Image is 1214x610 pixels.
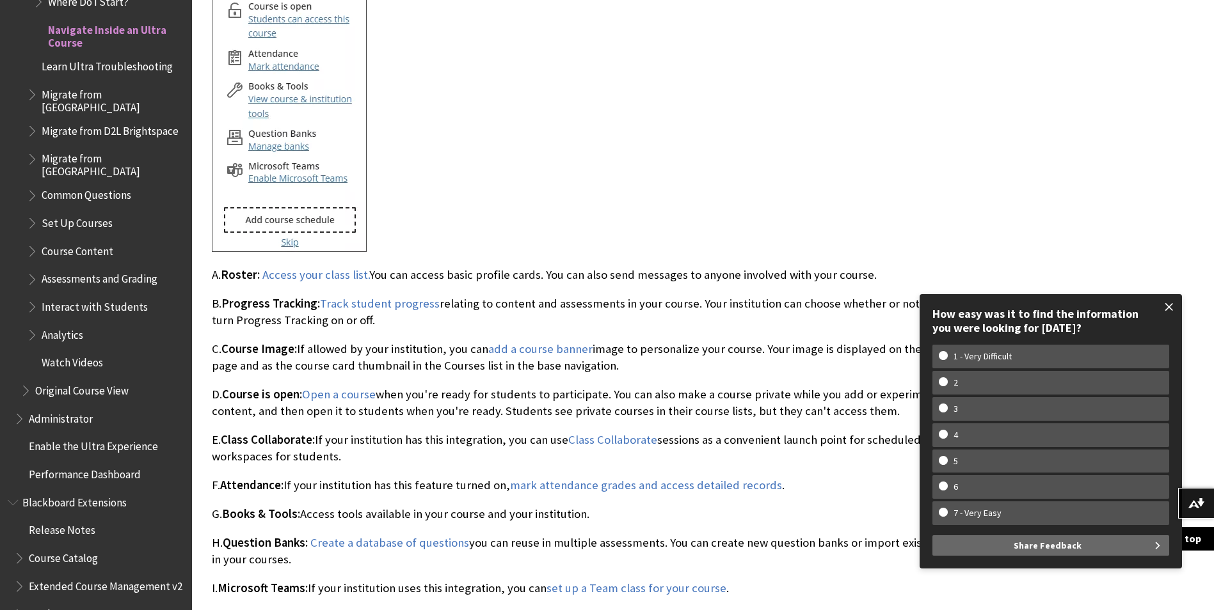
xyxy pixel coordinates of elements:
w-span: 1 - Very Difficult [939,351,1026,362]
span: Watch Videos [42,352,103,370]
a: mark attendance grades and access detailed records [510,478,782,493]
span: Extended Course Management v2 [29,575,182,593]
span: Interact with Students [42,296,148,313]
p: D. when you're ready for students to participate. You can also make a course private while you ad... [212,386,1005,419]
w-span: 7 - Very Easy [939,508,1016,519]
span: Share Feedback [1014,535,1082,556]
span: Roster: [221,267,260,282]
span: Course Content [42,240,113,258]
span: Course Image: [221,341,297,356]
span: Question Banks: [223,535,308,550]
span: Enable the Ultra Experience [29,436,158,453]
span: Course is open: [222,387,302,402]
p: I. If your institution uses this integration, you can . [212,580,1005,597]
a: Access your class list. [262,267,369,283]
div: How easy was it to find the information you were looking for [DATE]? [932,307,1169,334]
p: F. If your institution has this feature turned on, . [212,477,1005,494]
a: Track student progress [320,296,440,311]
p: B. relating to content and assessments in your course. Your institution can choose whether or not... [212,295,1005,329]
span: Assessments and Grading [42,269,157,286]
p: C. If allowed by your institution, you can image to personalize your course. Your image is displa... [212,341,1005,374]
span: Migrate from D2L Brightspace [42,120,179,137]
span: Microsoft Teams: [218,581,308,595]
span: Course Catalog [29,547,98,565]
p: E. If your institution has this integration, you can use sessions as a convenient launch point fo... [212,432,1005,465]
w-span: 3 [939,403,973,414]
span: Blackboard Extensions [22,492,127,509]
span: Progress Tracking: [221,296,320,311]
span: Class Collaborate: [221,432,315,447]
span: Original Course View [35,380,129,397]
span: Analytics [42,324,83,341]
w-span: 4 [939,430,973,441]
p: A. You can access basic profile cards. You can also send messages to anyone involved with your co... [212,267,1005,283]
button: Share Feedback [932,535,1169,556]
p: G. Access tools available in your course and your institution. [212,506,1005,522]
span: Common Questions [42,185,131,202]
span: Learn Ultra Troubleshooting [42,56,173,73]
a: Open a course [302,387,376,402]
span: Set Up Courses [42,212,113,230]
p: H. you can reuse in multiple assessments. You can create new question banks or import existing on... [212,535,1005,568]
span: Migrate from [GEOGRAPHIC_DATA] [42,148,183,178]
span: Navigate Inside an Ultra Course [48,19,183,49]
w-span: 2 [939,377,973,388]
span: Release Notes [29,520,95,537]
a: set up a Team class for your course [547,581,726,596]
a: add a course banner [488,341,593,357]
w-span: 5 [939,456,973,467]
a: Create a database of questions [310,535,469,551]
span: Performance Dashboard [29,464,141,481]
span: Books & Tools: [222,506,300,521]
a: Class Collaborate [568,432,657,448]
span: Migrate from [GEOGRAPHIC_DATA] [42,84,183,114]
span: Attendance: [220,478,284,492]
span: Administrator [29,408,93,425]
w-span: 6 [939,481,973,492]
